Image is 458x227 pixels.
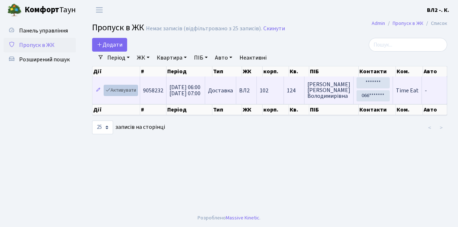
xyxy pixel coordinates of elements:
a: Пропуск в ЖК [4,38,76,52]
a: Період [104,52,133,64]
span: Пропуск в ЖК [92,21,144,34]
li: Список [423,19,447,27]
a: ПІБ [191,52,211,64]
a: Панель управління [4,23,76,38]
th: ЖК [242,66,263,77]
th: # [140,66,166,77]
th: корп. [263,104,289,115]
th: Ком. [396,66,423,77]
a: Розширений пошук [4,52,76,67]
span: [DATE] 06:00 [DATE] 07:00 [169,83,200,97]
th: Авто [423,66,447,77]
button: Переключити навігацію [90,4,108,16]
label: записів на сторінці [92,121,165,134]
th: Дії [92,66,140,77]
a: ВЛ2 -. К. [427,6,449,14]
span: Доставка [208,88,233,93]
a: Неактивні [237,52,269,64]
a: Пропуск в ЖК [393,19,423,27]
span: ВЛ2 [239,88,254,93]
nav: breadcrumb [361,16,458,31]
span: Таун [25,4,76,16]
a: ЖК [134,52,152,64]
a: Активувати [104,85,138,96]
a: Авто [212,52,235,64]
b: Комфорт [25,4,59,16]
div: Немає записів (відфільтровано з 25 записів). [146,25,262,32]
span: Розширений пошук [19,56,70,64]
th: Дії [92,104,140,115]
img: logo.png [7,3,22,17]
th: Авто [423,104,447,115]
span: Пропуск в ЖК [19,41,55,49]
span: Time Eat [396,87,419,95]
input: Пошук... [369,38,447,52]
th: ПІБ [309,66,359,77]
th: Тип [212,66,242,77]
span: 124 [287,88,301,93]
th: Тип [212,104,242,115]
div: Розроблено . [198,214,260,222]
span: 9058232 [143,87,163,95]
th: ПІБ [309,104,359,115]
th: корп. [263,66,289,77]
th: Період [167,104,213,115]
span: - [425,87,427,95]
span: 102 [260,87,268,95]
th: # [140,104,166,115]
th: ЖК [242,104,263,115]
a: Квартира [154,52,190,64]
span: [PERSON_NAME] [PERSON_NAME] Володимирівна [307,82,350,99]
th: Ком. [396,104,423,115]
a: Massive Kinetic [226,214,259,222]
th: Кв. [289,66,309,77]
a: Додати [92,38,127,52]
span: Панель управління [19,27,68,35]
select: записів на сторінці [92,121,113,134]
th: Період [167,66,213,77]
a: Скинути [263,25,285,32]
a: Admin [372,19,385,27]
th: Кв. [289,104,309,115]
th: Контакти [359,104,396,115]
th: Контакти [359,66,396,77]
span: Додати [97,41,122,49]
